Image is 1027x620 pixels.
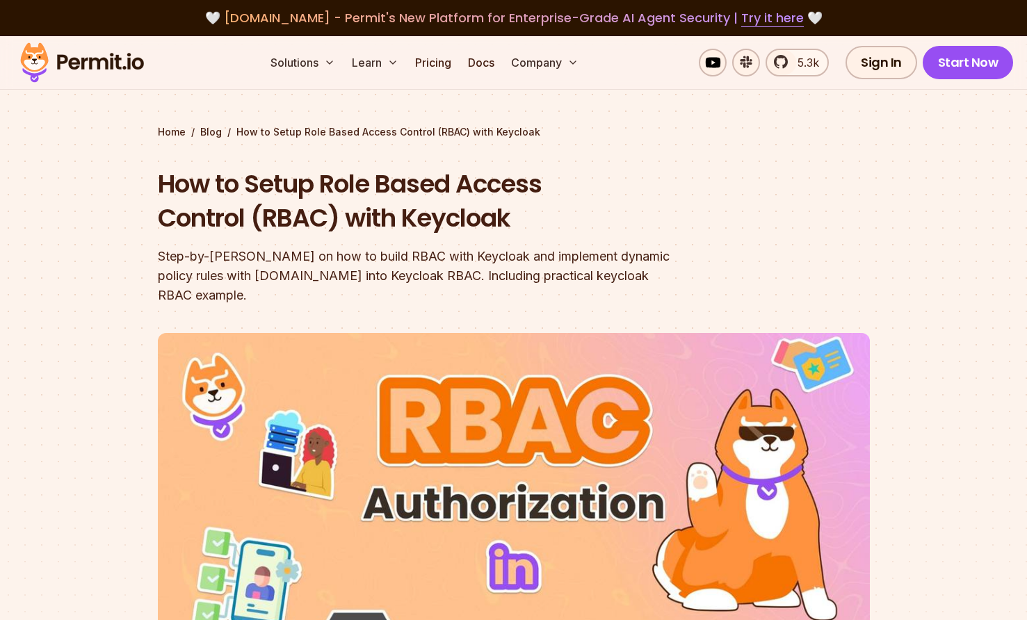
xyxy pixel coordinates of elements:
span: 5.3k [789,54,819,71]
a: Pricing [410,49,457,76]
div: 🤍 🤍 [33,8,994,28]
a: Start Now [923,46,1014,79]
h1: How to Setup Role Based Access Control (RBAC) with Keycloak [158,167,692,236]
a: Try it here [741,9,804,27]
div: / / [158,125,870,139]
a: 5.3k [766,49,829,76]
button: Company [506,49,584,76]
div: Step-by-[PERSON_NAME] on how to build RBAC with Keycloak and implement dynamic policy rules with ... [158,247,692,305]
a: Home [158,125,186,139]
button: Solutions [265,49,341,76]
button: Learn [346,49,404,76]
a: Blog [200,125,222,139]
img: Permit logo [14,39,150,86]
a: Docs [462,49,500,76]
a: Sign In [846,46,917,79]
span: [DOMAIN_NAME] - Permit's New Platform for Enterprise-Grade AI Agent Security | [224,9,804,26]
